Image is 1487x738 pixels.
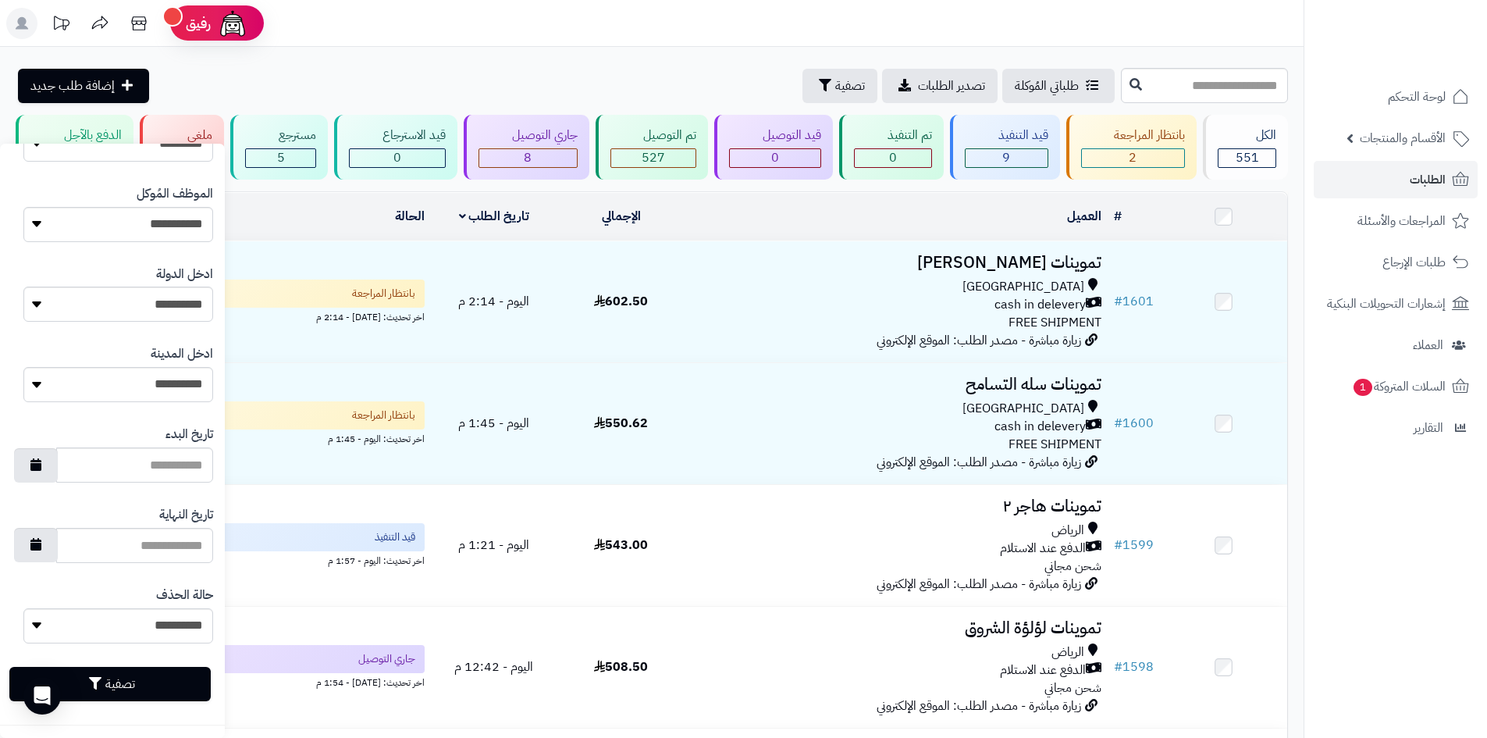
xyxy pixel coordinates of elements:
span: [GEOGRAPHIC_DATA] [962,278,1084,296]
span: 1 [1353,378,1373,397]
span: 9 [1002,148,1010,167]
span: 2 [1129,148,1137,167]
span: اليوم - 2:14 م [458,292,529,311]
label: تاريخ البدء [165,426,213,444]
a: طلبات الإرجاع [1314,244,1478,281]
a: لوحة التحكم [1314,78,1478,116]
div: تم التنفيذ [854,127,932,144]
a: قيد التوصيل 0 [711,115,836,180]
a: جاري التوصيل 8 [461,115,592,180]
button: تصفية [802,69,877,103]
a: #1599 [1114,536,1154,554]
span: 543.00 [594,536,648,554]
button: تصفية [9,667,211,701]
img: ai-face.png [217,8,248,39]
span: اليوم - 1:45 م [458,414,529,433]
a: تاريخ الطلب [459,207,530,226]
span: 0 [771,148,779,167]
a: ملغي 0 [137,115,228,180]
span: # [1114,536,1122,554]
a: #1598 [1114,658,1154,676]
a: #1600 [1114,414,1154,433]
div: 527 [611,149,696,167]
span: جاري التوصيل [358,651,415,667]
div: تم التوصيل [610,127,697,144]
span: الأقسام والمنتجات [1360,127,1446,149]
h3: تموينات سله التسامح [691,376,1101,394]
span: بانتظار المراجعة [352,286,415,301]
a: قيد التنفيذ 9 [947,115,1063,180]
span: رفيق [186,14,211,33]
div: ملغي [155,127,213,144]
div: 9 [966,149,1048,167]
span: التقارير [1414,417,1443,439]
span: زيارة مباشرة - مصدر الطلب: الموقع الإلكتروني [877,697,1081,715]
span: اليوم - 12:42 م [454,658,533,676]
span: 550.62 [594,414,648,433]
span: إشعارات التحويلات البنكية [1327,293,1446,315]
span: طلباتي المُوكلة [1015,77,1079,95]
div: بانتظار المراجعة [1081,127,1186,144]
div: Open Intercom Messenger [23,677,61,715]
a: تصدير الطلبات [882,69,998,103]
a: العملاء [1314,326,1478,364]
div: الكل [1218,127,1276,144]
div: 2 [1082,149,1185,167]
span: اليوم - 1:21 م [458,536,529,554]
span: الدفع عند الاستلام [1000,540,1086,558]
div: 5 [246,149,315,167]
a: السلات المتروكة1 [1314,368,1478,405]
a: قيد الاسترجاع 0 [331,115,461,180]
span: 508.50 [594,658,648,676]
span: زيارة مباشرة - مصدر الطلب: الموقع الإلكتروني [877,453,1081,472]
h3: تموينات [PERSON_NAME] [691,254,1101,272]
span: المراجعات والأسئلة [1357,210,1446,232]
span: FREE SHIPMENT [1009,435,1101,454]
div: 8 [479,149,577,167]
div: 0 [730,149,820,167]
label: تاريخ النهاية [159,506,213,524]
a: مسترجع 5 [227,115,331,180]
h3: تموينات لؤلؤة الشروق [691,619,1101,637]
a: # [1114,207,1122,226]
a: تحديثات المنصة [41,8,80,43]
a: العميل [1067,207,1101,226]
span: 602.50 [594,292,648,311]
div: مسترجع [245,127,316,144]
span: [GEOGRAPHIC_DATA] [962,400,1084,418]
span: # [1114,414,1122,433]
div: قيد الاسترجاع [349,127,446,144]
label: حالة الحذف [156,586,213,604]
span: قيد التنفيذ [375,529,415,545]
a: #1601 [1114,292,1154,311]
a: المراجعات والأسئلة [1314,202,1478,240]
div: الدفع بالآجل [30,127,122,144]
a: تم التوصيل 527 [592,115,712,180]
a: الإجمالي [602,207,641,226]
span: طلبات الإرجاع [1382,251,1446,273]
span: # [1114,292,1122,311]
span: إضافة طلب جديد [30,77,115,95]
span: 0 [393,148,401,167]
span: شحن مجاني [1044,679,1101,697]
span: 551 [1236,148,1259,167]
a: الحالة [395,207,425,226]
span: زيارة مباشرة - مصدر الطلب: الموقع الإلكتروني [877,331,1081,350]
span: 8 [524,148,532,167]
a: الكل551 [1200,115,1291,180]
span: 0 [889,148,897,167]
span: بانتظار المراجعة [352,408,415,423]
span: السلات المتروكة [1352,376,1446,398]
label: ادخل الدولة [156,266,213,283]
a: بانتظار المراجعة 2 [1063,115,1201,180]
a: إضافة طلب جديد [18,69,149,103]
span: الرياض [1051,522,1084,540]
span: تصدير الطلبات [918,77,985,95]
h3: تموينات هاجر ٢ [691,497,1101,515]
a: إشعارات التحويلات البنكية [1314,285,1478,323]
span: cash in delevery [994,296,1086,314]
a: الدفع بالآجل 0 [12,115,137,180]
span: العملاء [1413,334,1443,356]
label: الموظف المُوكل [137,185,213,203]
a: تم التنفيذ 0 [836,115,947,180]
